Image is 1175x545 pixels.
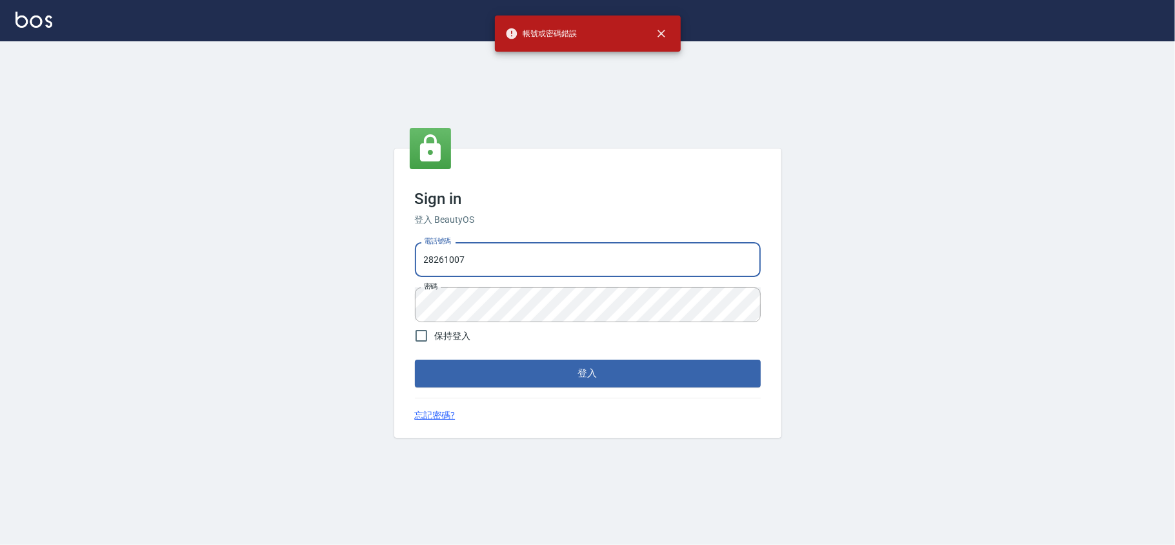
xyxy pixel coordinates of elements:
a: 忘記密碼? [415,409,456,422]
img: Logo [15,12,52,28]
label: 電話號碼 [424,236,451,246]
h3: Sign in [415,190,761,208]
button: close [647,19,676,48]
button: 登入 [415,360,761,387]
label: 密碼 [424,282,437,291]
span: 帳號或密碼錯誤 [505,27,577,40]
span: 保持登入 [435,329,471,343]
h6: 登入 BeautyOS [415,213,761,227]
